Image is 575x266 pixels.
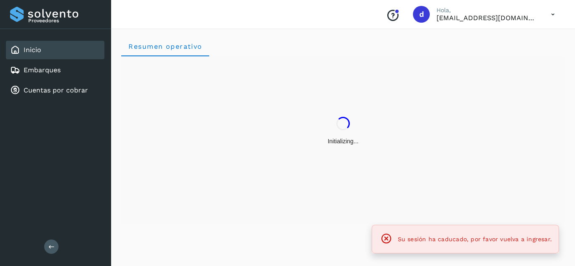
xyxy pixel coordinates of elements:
[6,81,104,100] div: Cuentas por cobrar
[6,61,104,79] div: Embarques
[398,236,552,242] span: Su sesión ha caducado, por favor vuelva a ingresar.
[437,7,538,14] p: Hola,
[28,18,101,24] p: Proveedores
[128,42,202,50] span: Resumen operativo
[24,66,61,74] a: Embarques
[24,86,88,94] a: Cuentas por cobrar
[24,46,41,54] a: Inicio
[6,41,104,59] div: Inicio
[437,14,538,22] p: daniel3129@outlook.com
